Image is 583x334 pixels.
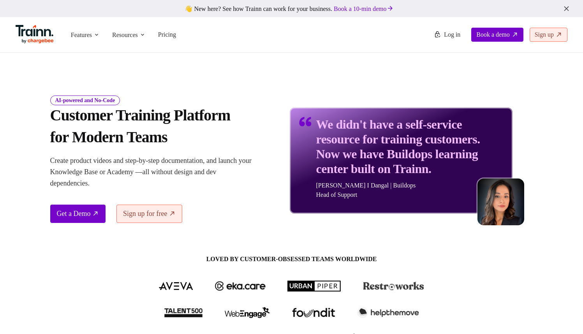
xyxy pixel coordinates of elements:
[316,192,503,198] p: Head of Support
[215,281,266,291] img: ekacare logo
[158,31,176,38] a: Pricing
[105,255,479,263] span: LOVED BY CUSTOMER-OBSESSED TEAMS WORLDWIDE
[429,28,465,42] a: Log in
[363,282,424,290] img: restroworks logo
[16,25,54,44] img: Trainn Logo
[444,31,460,38] span: Log in
[50,205,106,223] a: Get a Demo
[287,281,341,292] img: urbanpiper logo
[50,155,257,189] p: Create product videos and step-by-step documentation, and launch your Knowledge Base or Academy —...
[299,117,312,126] img: quotes-purple.41a7099.svg
[116,205,182,223] a: Sign up for free
[50,104,257,148] h1: Customer Training Platform for Modern Teams
[316,182,503,189] p: [PERSON_NAME] I Dangal | Buildops
[112,31,138,39] span: Resources
[50,95,120,105] i: AI-powered and No-Code
[316,117,503,176] p: We didn't have a self-service resource for training customers. Now we have Buildops learning cent...
[164,308,203,318] img: talent500 logo
[332,4,395,14] a: Book a 10-min demo
[357,307,419,318] img: helpthemove logo
[225,307,270,318] img: webengage logo
[71,31,92,39] span: Features
[5,5,578,12] div: 👋 New here? See how Trainn can work for your business.
[535,31,554,38] span: Sign up
[159,282,193,290] img: aveva logo
[530,28,567,42] a: Sign up
[476,31,509,38] span: Book a demo
[471,28,523,42] a: Book a demo
[477,178,524,225] img: sabina-buildops.d2e8138.png
[292,308,335,317] img: foundit logo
